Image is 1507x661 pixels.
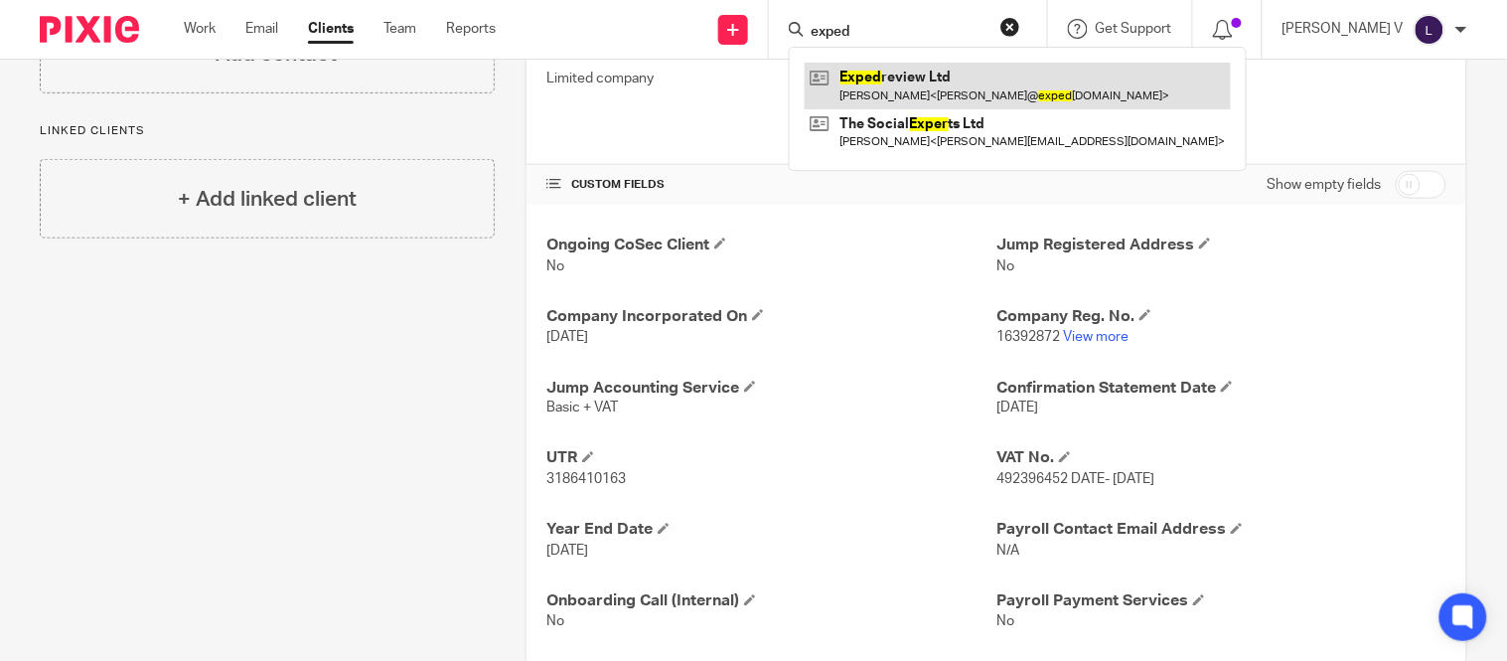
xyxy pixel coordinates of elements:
[996,615,1014,629] span: No
[996,448,1446,469] h4: VAT No.
[1000,17,1020,37] button: Clear
[546,235,996,255] h4: Ongoing CoSec Client
[184,19,216,39] a: Work
[996,330,1060,344] span: 16392872
[245,19,278,39] a: Email
[1096,22,1172,36] span: Get Support
[308,19,354,39] a: Clients
[546,306,996,327] h4: Company Incorporated On
[996,259,1014,273] span: No
[996,520,1446,541] h4: Payroll Contact Email Address
[546,448,996,469] h4: UTR
[40,16,139,43] img: Pixie
[383,19,416,39] a: Team
[446,19,496,39] a: Reports
[546,177,996,193] h4: CUSTOM FIELDS
[996,306,1446,327] h4: Company Reg. No.
[996,378,1446,399] h4: Confirmation Statement Date
[546,259,564,273] span: No
[1063,330,1129,344] a: View more
[546,378,996,399] h4: Jump Accounting Service
[1282,19,1404,39] p: [PERSON_NAME] V
[40,123,495,139] p: Linked clients
[546,330,588,344] span: [DATE]
[809,24,987,42] input: Search
[546,473,626,487] span: 3186410163
[1414,14,1445,46] img: svg%3E
[546,545,588,559] span: [DATE]
[996,545,1019,559] span: N/A
[996,402,1038,415] span: [DATE]
[996,591,1446,612] h4: Payroll Payment Services
[546,402,618,415] span: Basic + VAT
[546,520,996,541] h4: Year End Date
[996,235,1446,255] h4: Jump Registered Address
[546,69,996,88] p: Limited company
[178,184,357,215] h4: + Add linked client
[996,473,1154,487] span: 492396452 DATE- [DATE]
[1268,175,1382,195] label: Show empty fields
[546,591,996,612] h4: Onboarding Call (Internal)
[546,615,564,629] span: No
